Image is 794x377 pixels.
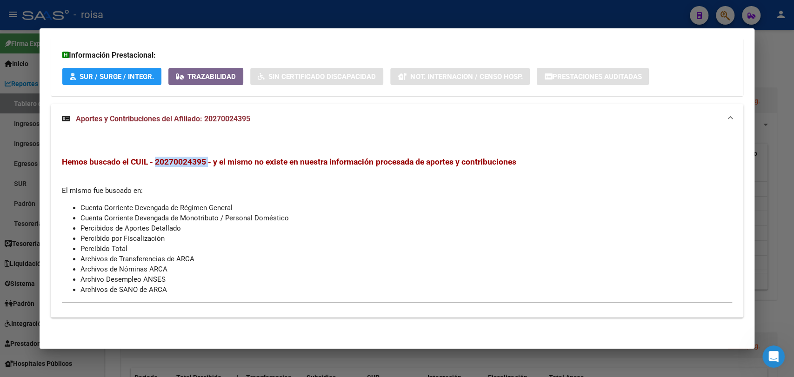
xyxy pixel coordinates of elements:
[51,134,743,317] div: Aportes y Contribuciones del Afiliado: 20270024395
[62,157,732,295] div: El mismo fue buscado en:
[410,73,522,81] span: Not. Internacion / Censo Hosp.
[80,284,732,295] li: Archivos de SANO de ARCA
[250,68,383,85] button: Sin Certificado Discapacidad
[390,68,530,85] button: Not. Internacion / Censo Hosp.
[62,50,731,61] h3: Información Prestacional:
[62,157,516,166] span: Hemos buscado el CUIL - 20270024395 - y el mismo no existe en nuestra información procesada de ap...
[80,244,732,254] li: Percibido Total
[537,68,649,85] button: Prestaciones Auditadas
[80,203,732,213] li: Cuenta Corriente Devengada de Régimen General
[80,213,732,223] li: Cuenta Corriente Devengada de Monotributo / Personal Doméstico
[80,254,732,264] li: Archivos de Transferencias de ARCA
[762,345,785,368] iframe: Intercom live chat
[187,73,236,81] span: Trazabilidad
[552,73,641,81] span: Prestaciones Auditadas
[80,264,732,274] li: Archivos de Nóminas ARCA
[268,73,376,81] span: Sin Certificado Discapacidad
[168,68,243,85] button: Trazabilidad
[80,274,732,284] li: Archivo Desempleo ANSES
[80,233,732,244] li: Percibido por Fiscalización
[51,104,743,134] mat-expansion-panel-header: Aportes y Contribuciones del Afiliado: 20270024395
[76,114,250,123] span: Aportes y Contribuciones del Afiliado: 20270024395
[80,223,732,233] li: Percibidos de Aportes Detallado
[62,68,161,85] button: SUR / SURGE / INTEGR.
[80,73,154,81] span: SUR / SURGE / INTEGR.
